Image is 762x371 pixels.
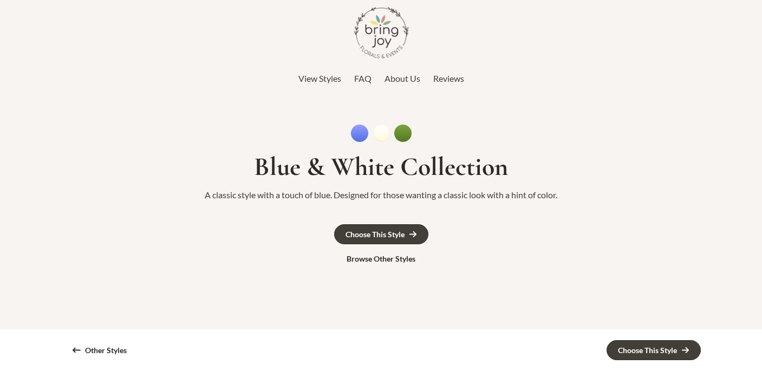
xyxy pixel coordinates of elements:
a: Browse Other Styles [336,250,426,268]
a: View Styles [298,70,341,87]
a: Choose This Style [607,340,701,360]
span: View Styles [298,73,341,83]
div: Other Styles [85,347,127,354]
a: FAQ [354,70,372,87]
span: FAQ [354,73,372,83]
a: About Us [385,70,420,87]
div: Browse Other Styles [347,255,415,263]
span: About Us [385,73,420,83]
div: Choose This Style [346,231,405,238]
nav: Top Header Menu [56,70,706,87]
span: Reviews [433,73,464,83]
a: Reviews [433,70,464,87]
div: Choose This Style [618,347,677,354]
a: Choose This Style [334,224,428,244]
a: Other Styles [62,341,138,360]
